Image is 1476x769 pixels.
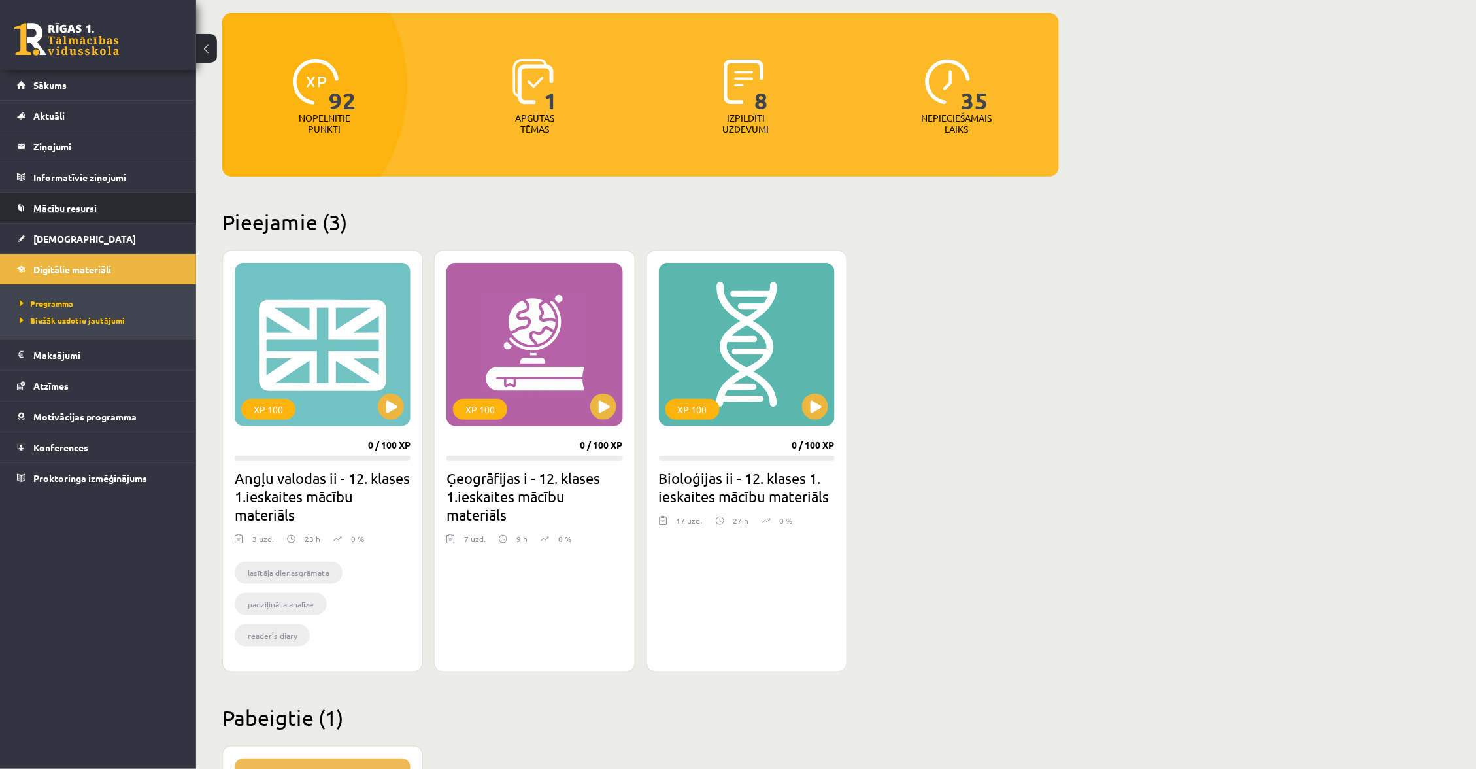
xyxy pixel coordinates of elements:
[558,533,571,545] p: 0 %
[464,533,486,553] div: 7 uzd.
[17,131,180,162] a: Ziņojumi
[235,624,310,647] li: reader’s diary
[512,59,554,105] img: icon-learned-topics-4a711ccc23c960034f471b6e78daf4a3bad4a20eaf4de84257b87e66633f6470.svg
[17,101,180,131] a: Aktuāli
[235,562,343,584] li: lasītāja dienasgrāmata
[922,112,992,135] p: Nepieciešamais laiks
[33,233,136,245] span: [DEMOGRAPHIC_DATA]
[724,59,764,105] img: icon-completed-tasks-ad58ae20a441b2904462921112bc710f1caf180af7a3daa7317a5a94f2d26646.svg
[17,224,180,254] a: [DEMOGRAPHIC_DATA]
[453,399,507,420] div: XP 100
[33,110,65,122] span: Aktuāli
[17,432,180,462] a: Konferences
[17,162,180,192] a: Informatīvie ziņojumi
[17,193,180,223] a: Mācību resursi
[17,70,180,100] a: Sākums
[17,371,180,401] a: Atzīmes
[33,441,88,453] span: Konferences
[33,202,97,214] span: Mācību resursi
[961,59,988,112] span: 35
[235,593,327,615] li: padziļināta analīze
[665,399,720,420] div: XP 100
[33,162,180,192] legend: Informatīvie ziņojumi
[733,515,749,526] p: 27 h
[20,315,125,326] span: Biežāk uzdotie jautājumi
[293,59,339,105] img: icon-xp-0682a9bc20223a9ccc6f5883a126b849a74cddfe5390d2b41b4391c66f2066e7.svg
[720,112,771,135] p: Izpildīti uzdevumi
[20,298,183,309] a: Programma
[17,402,180,432] a: Motivācijas programma
[20,298,73,309] span: Programma
[446,469,622,524] h2: Ģeogrāfijas i - 12. klases 1.ieskaites mācību materiāls
[925,59,971,105] img: icon-clock-7be60019b62300814b6bd22b8e044499b485619524d84068768e800edab66f18.svg
[33,264,111,275] span: Digitālie materiāli
[299,112,350,135] p: Nopelnītie punkti
[17,340,180,370] a: Maksājumi
[33,340,180,370] legend: Maksājumi
[305,533,320,545] p: 23 h
[659,469,835,505] h2: Bioloģijas ii - 12. klases 1. ieskaites mācību materiāls
[14,23,119,56] a: Rīgas 1. Tālmācības vidusskola
[544,59,558,112] span: 1
[780,515,793,526] p: 0 %
[754,59,768,112] span: 8
[516,533,528,545] p: 9 h
[241,399,295,420] div: XP 100
[17,254,180,284] a: Digitālie materiāli
[510,112,561,135] p: Apgūtās tēmas
[252,533,274,553] div: 3 uzd.
[33,380,69,392] span: Atzīmes
[351,533,364,545] p: 0 %
[33,79,67,91] span: Sākums
[33,131,180,162] legend: Ziņojumi
[17,463,180,493] a: Proktoringa izmēģinājums
[20,315,183,326] a: Biežāk uzdotie jautājumi
[222,705,1059,730] h2: Pabeigtie (1)
[235,469,411,524] h2: Angļu valodas ii - 12. klases 1.ieskaites mācību materiāls
[329,59,356,112] span: 92
[677,515,703,534] div: 17 uzd.
[222,209,1059,235] h2: Pieejamie (3)
[33,472,147,484] span: Proktoringa izmēģinājums
[33,411,137,422] span: Motivācijas programma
